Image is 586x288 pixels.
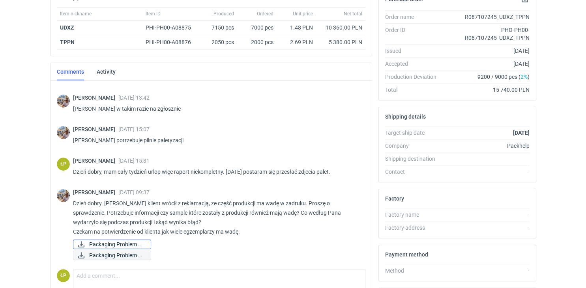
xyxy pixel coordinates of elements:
[385,86,443,94] div: Total
[513,130,529,136] strong: [DATE]
[443,47,530,55] div: [DATE]
[202,20,237,35] div: 7150 pcs
[443,26,530,42] div: PHO-PH00-R087107245_UDXZ_TPPN
[89,240,144,249] span: Packaging Problem 1....
[385,26,443,42] div: Order ID
[385,195,404,202] h2: Factory
[477,73,529,81] span: 9200 / 9000 pcs ( )
[237,35,277,50] div: 2000 pcs
[97,63,116,80] a: Activity
[73,126,118,132] span: [PERSON_NAME]
[385,267,443,275] div: Method
[520,74,527,80] span: 2%
[202,35,237,50] div: 2050 pcs
[443,13,530,21] div: R087107245_UDXZ_TPPN
[73,240,151,249] a: Packaging Problem 1....
[443,224,530,232] div: -
[443,86,530,94] div: 15 740.00 PLN
[118,158,150,164] span: [DATE] 15:31
[73,189,118,195] span: [PERSON_NAME]
[385,60,443,68] div: Accepted
[73,251,151,260] a: Packaging Problem 2....
[385,224,443,232] div: Factory address
[237,20,277,35] div: 7000 pcs
[344,11,362,17] span: Net total
[60,11,92,17] span: Item nickname
[73,199,359,236] p: Dzień dobry. [PERSON_NAME] klient wrócił z reklamacją, ze część produkcji ma wadę w zadruku. Pros...
[57,158,70,171] div: Łukasz Postawa
[146,24,198,32] div: PHI-PH00-A08875
[385,73,443,81] div: Production Deviation
[319,24,362,32] div: 10 360.00 PLN
[73,251,151,260] div: Packaging Problem 2.jpg
[73,104,359,113] p: [PERSON_NAME] w takim razie na zgłosznie
[319,38,362,46] div: 5 380.00 PLN
[57,158,70,171] figcaption: ŁP
[57,269,70,282] figcaption: ŁP
[257,11,273,17] span: Ordered
[443,142,530,150] div: Packhelp
[443,60,530,68] div: [DATE]
[73,136,359,145] p: [PERSON_NAME] potrzebuje pilnie paletyzacji
[57,95,70,108] img: Michał Palasek
[385,211,443,219] div: Factory name
[385,113,426,120] h2: Shipping details
[385,142,443,150] div: Company
[73,158,118,164] span: [PERSON_NAME]
[89,251,144,260] span: Packaging Problem 2....
[280,38,313,46] div: 2.69 PLN
[57,269,70,282] div: Łukasz Postawa
[443,168,530,176] div: -
[118,95,150,101] span: [DATE] 13:42
[73,240,151,249] div: Packaging Problem 1.jpg
[213,11,234,17] span: Produced
[73,167,359,177] p: Dzień dobry, mam cały tydzień urlop więc raport niekompletny. [DATE] postaram się przesłać zdjeci...
[385,168,443,176] div: Contact
[385,251,428,258] h2: Payment method
[60,24,74,31] strong: UDXZ
[443,211,530,219] div: -
[118,189,150,195] span: [DATE] 09:37
[146,38,198,46] div: PHI-PH00-A08876
[60,39,75,45] strong: TPPN
[280,24,313,32] div: 1.48 PLN
[443,267,530,275] div: -
[146,11,161,17] span: Item ID
[57,63,84,80] a: Comments
[57,126,70,139] img: Michał Palasek
[385,129,443,137] div: Target ship date
[293,11,313,17] span: Unit price
[73,95,118,101] span: [PERSON_NAME]
[385,13,443,21] div: Order name
[57,189,70,202] img: Michał Palasek
[118,126,150,132] span: [DATE] 15:07
[385,47,443,55] div: Issued
[385,155,443,163] div: Shipping destination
